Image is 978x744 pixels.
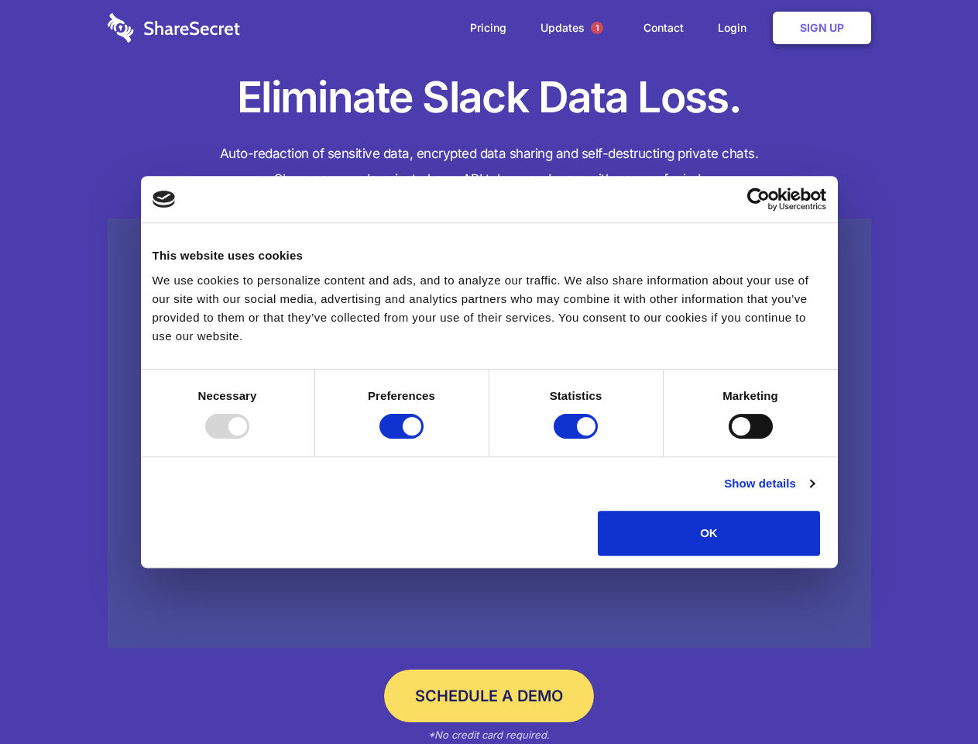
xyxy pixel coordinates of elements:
strong: Statistics [550,389,602,402]
img: logo-wordmark-white-trans-d4663122ce5f474addd5e946df7df03e33cb6a1c49d2221995e7729f52c070b2.svg [108,13,240,43]
h1: Eliminate Slack Data Loss. [108,70,871,126]
div: This website uses cookies [153,246,826,265]
strong: Preferences [368,389,435,402]
a: Show details [724,474,814,493]
a: Sign Up [773,12,871,44]
a: Login [702,4,770,52]
a: Contact [628,4,699,52]
a: Usercentrics Cookiebot - opens in a new window [691,188,826,211]
a: Schedule a Demo [384,670,594,722]
h4: Auto-redaction of sensitive data, encrypted data sharing and self-destructing private chats. Shar... [108,141,871,192]
strong: Marketing [722,389,778,402]
img: logo [153,191,176,208]
em: *No credit card required. [428,728,550,741]
strong: Necessary [198,389,257,402]
button: OK [598,511,820,556]
a: Pricing [455,4,522,52]
a: Wistia video thumbnail [108,219,871,649]
div: We use cookies to personalize content and ads, and to analyze our traffic. We also share informat... [153,271,826,346]
span: 1 [591,22,603,34]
